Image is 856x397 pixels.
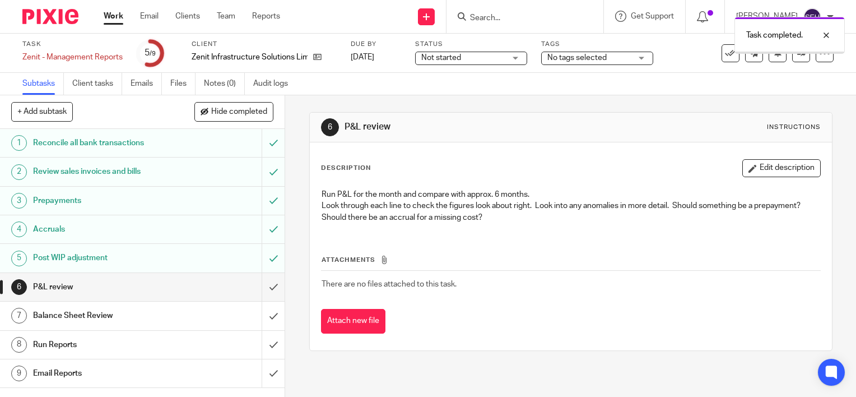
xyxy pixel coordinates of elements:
div: 7 [11,308,27,324]
p: Run P&L for the month and compare with approx. 6 months. [322,189,820,200]
div: 1 [11,135,27,151]
span: No tags selected [547,54,607,62]
div: 5 [145,47,156,59]
div: 3 [11,193,27,209]
div: 4 [11,221,27,237]
a: Clients [175,11,200,22]
h1: Review sales invoices and bills [33,163,178,180]
a: Emails [131,73,162,95]
label: Task [22,40,123,49]
p: Zenit Infrastructure Solutions Limited [192,52,308,63]
img: Pixie [22,9,78,24]
div: Zenit - Management Reports [22,52,123,63]
label: Due by [351,40,401,49]
div: 9 [11,366,27,381]
img: svg%3E [803,8,821,26]
a: Email [140,11,159,22]
button: Edit description [742,159,821,177]
a: Audit logs [253,73,296,95]
span: Attachments [322,257,375,263]
div: 6 [11,279,27,295]
div: 8 [11,337,27,353]
small: /9 [150,50,156,57]
p: Description [321,164,371,173]
div: Instructions [767,123,821,132]
a: Team [217,11,235,22]
p: Task completed. [746,30,803,41]
h1: Run Reports [33,336,178,353]
div: 5 [11,251,27,266]
h1: Reconcile all bank transactions [33,135,178,151]
a: Reports [252,11,280,22]
h1: P&L review [345,121,594,133]
a: Subtasks [22,73,64,95]
label: Status [415,40,527,49]
button: + Add subtask [11,102,73,121]
button: Hide completed [194,102,273,121]
p: Look through each line to check the figures look about right. Look into any anomalies in more det... [322,200,820,223]
div: 6 [321,118,339,136]
label: Client [192,40,337,49]
h1: Email Reports [33,365,178,382]
span: There are no files attached to this task. [322,280,457,288]
button: Attach new file [321,309,385,334]
h1: Prepayments [33,192,178,209]
a: Client tasks [72,73,122,95]
h1: Balance Sheet Review [33,307,178,324]
a: Files [170,73,196,95]
a: Work [104,11,123,22]
span: [DATE] [351,53,374,61]
h1: Accruals [33,221,178,238]
span: Hide completed [211,108,267,117]
a: Notes (0) [204,73,245,95]
span: Not started [421,54,461,62]
h1: Post WIP adjustment [33,250,178,266]
div: 2 [11,164,27,180]
h1: P&L review [33,279,178,296]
